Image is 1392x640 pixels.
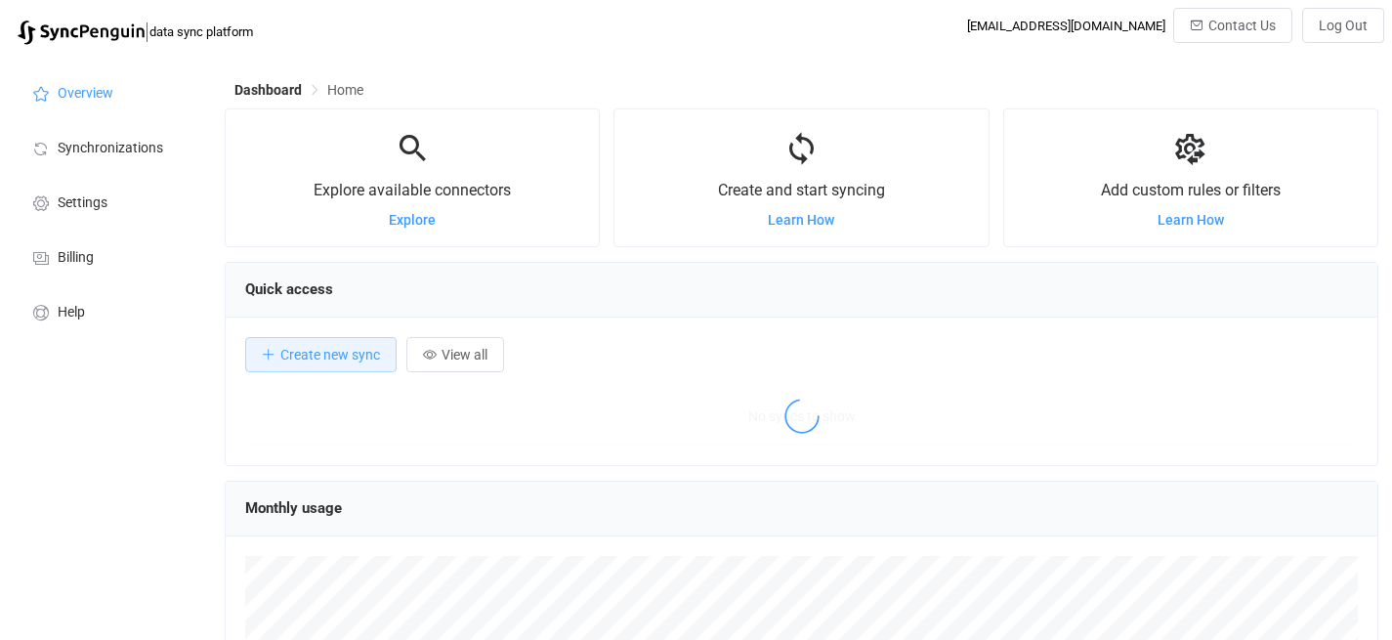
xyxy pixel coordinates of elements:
[718,181,885,199] span: Create and start syncing
[10,229,205,283] a: Billing
[145,18,149,45] span: |
[58,141,163,156] span: Synchronizations
[18,18,253,45] a: |data sync platform
[280,347,380,363] span: Create new sync
[58,195,107,211] span: Settings
[389,212,436,228] a: Explore
[327,82,363,98] span: Home
[245,337,397,372] button: Create new sync
[18,21,145,45] img: syncpenguin.svg
[10,119,205,174] a: Synchronizations
[1173,8,1292,43] button: Contact Us
[58,86,113,102] span: Overview
[1319,18,1368,33] span: Log Out
[234,83,363,97] div: Breadcrumb
[10,64,205,119] a: Overview
[234,82,302,98] span: Dashboard
[10,283,205,338] a: Help
[1208,18,1276,33] span: Contact Us
[1158,212,1224,228] a: Learn How
[245,280,333,298] span: Quick access
[10,174,205,229] a: Settings
[149,24,253,39] span: data sync platform
[58,305,85,320] span: Help
[58,250,94,266] span: Billing
[442,347,487,363] span: View all
[314,181,511,199] span: Explore available connectors
[967,19,1165,33] div: [EMAIL_ADDRESS][DOMAIN_NAME]
[1302,8,1384,43] button: Log Out
[1101,181,1281,199] span: Add custom rules or filters
[768,212,834,228] a: Learn How
[245,499,342,517] span: Monthly usage
[406,337,504,372] button: View all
